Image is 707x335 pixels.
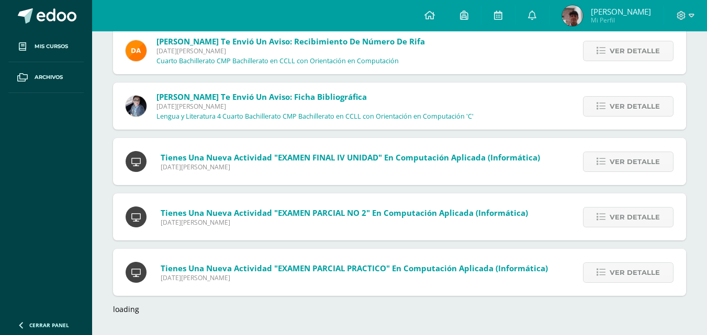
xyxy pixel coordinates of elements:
[161,207,528,218] span: Tienes una nueva actividad "EXAMEN PARCIAL NO 2" En Computación Aplicada (Informática)
[591,6,651,17] span: [PERSON_NAME]
[161,273,548,282] span: [DATE][PERSON_NAME]
[161,163,540,171] span: [DATE][PERSON_NAME]
[156,57,399,65] p: Cuarto Bachillerato CMP Bachillerato en CCLL con Orientación en Computación
[156,36,425,47] span: [PERSON_NAME] te envió un aviso: Recibimiento de número de rifa
[29,321,69,329] span: Cerrar panel
[610,152,660,171] span: Ver detalle
[161,263,548,273] span: Tienes una nueva actividad "EXAMEN PARCIAL PRACTICO" En Computación Aplicada (Informática)
[161,152,540,163] span: Tienes una nueva actividad "EXAMEN FINAL IV UNIDAD" En Computación Aplicada (Informática)
[156,102,474,111] span: [DATE][PERSON_NAME]
[156,47,425,55] span: [DATE][PERSON_NAME]
[8,31,84,62] a: Mis cursos
[610,97,660,116] span: Ver detalle
[156,91,367,102] span: [PERSON_NAME] te envió un aviso: Ficha bibliográfica
[562,5,583,26] img: 1753274786dac629da118cabaf3532ec.png
[35,42,68,51] span: Mis cursos
[126,40,147,61] img: f9d34ca01e392badc01b6cd8c48cabbd.png
[610,263,660,282] span: Ver detalle
[8,62,84,93] a: Archivos
[156,112,474,121] p: Lengua y Literatura 4 Cuarto Bachillerato CMP Bachillerato en CCLL con Orientación en Computación...
[161,218,528,227] span: [DATE][PERSON_NAME]
[591,16,651,25] span: Mi Perfil
[113,304,686,314] div: loading
[126,96,147,117] img: 702136d6d401d1cd4ce1c6f6778c2e49.png
[610,41,660,61] span: Ver detalle
[610,207,660,227] span: Ver detalle
[35,73,63,82] span: Archivos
